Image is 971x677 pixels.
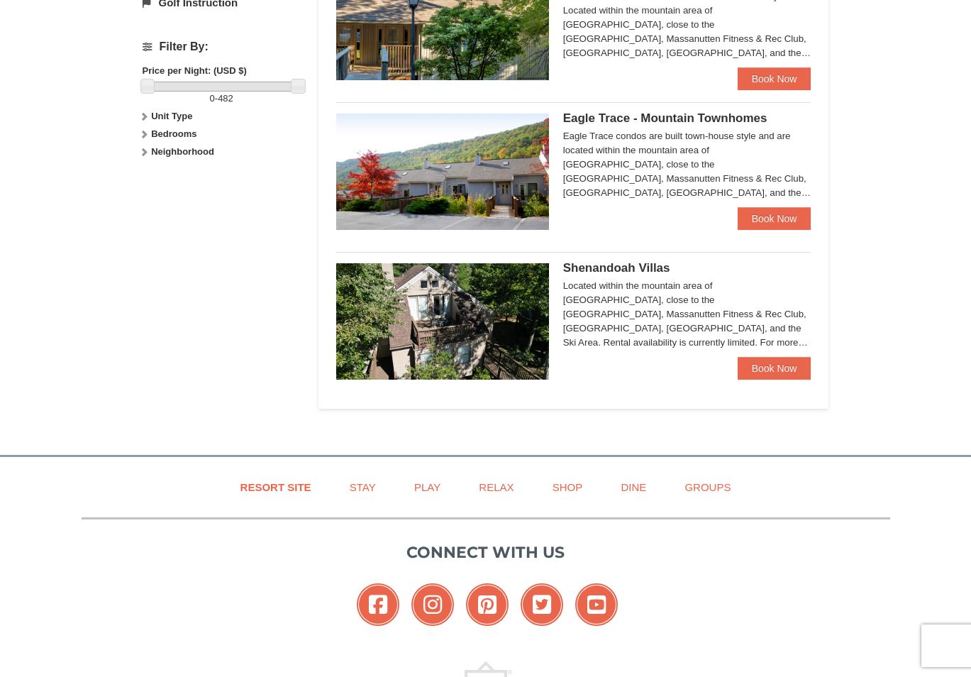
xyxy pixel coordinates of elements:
div: Located within the mountain area of [GEOGRAPHIC_DATA], close to the [GEOGRAPHIC_DATA], Massanutte... [563,279,811,350]
p: Connect with us [82,541,890,564]
a: Book Now [738,207,811,230]
div: Eagle Trace condos are built town-house style and are located within the mountain area of [GEOGRA... [563,129,811,200]
a: Relax [461,471,531,503]
label: - [143,92,301,106]
strong: Unit Type [151,111,192,121]
a: Groups [667,471,748,503]
strong: Neighborhood [151,146,214,157]
a: Book Now [738,67,811,90]
strong: Price per Night: (USD $) [143,65,247,76]
a: Resort Site [223,471,329,503]
a: Shop [535,471,601,503]
a: Play [396,471,458,503]
span: 482 [218,93,233,104]
img: 19219019-2-e70bf45f.jpg [336,263,549,380]
a: Stay [332,471,394,503]
h4: Filter By: [143,40,301,53]
span: Eagle Trace - Mountain Townhomes [563,111,767,125]
img: 19218983-1-9b289e55.jpg [336,114,549,230]
a: Book Now [738,357,811,380]
span: Shenandoah Villas [563,261,670,275]
span: 0 [210,93,215,104]
strong: Bedrooms [151,128,196,139]
a: Dine [603,471,664,503]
